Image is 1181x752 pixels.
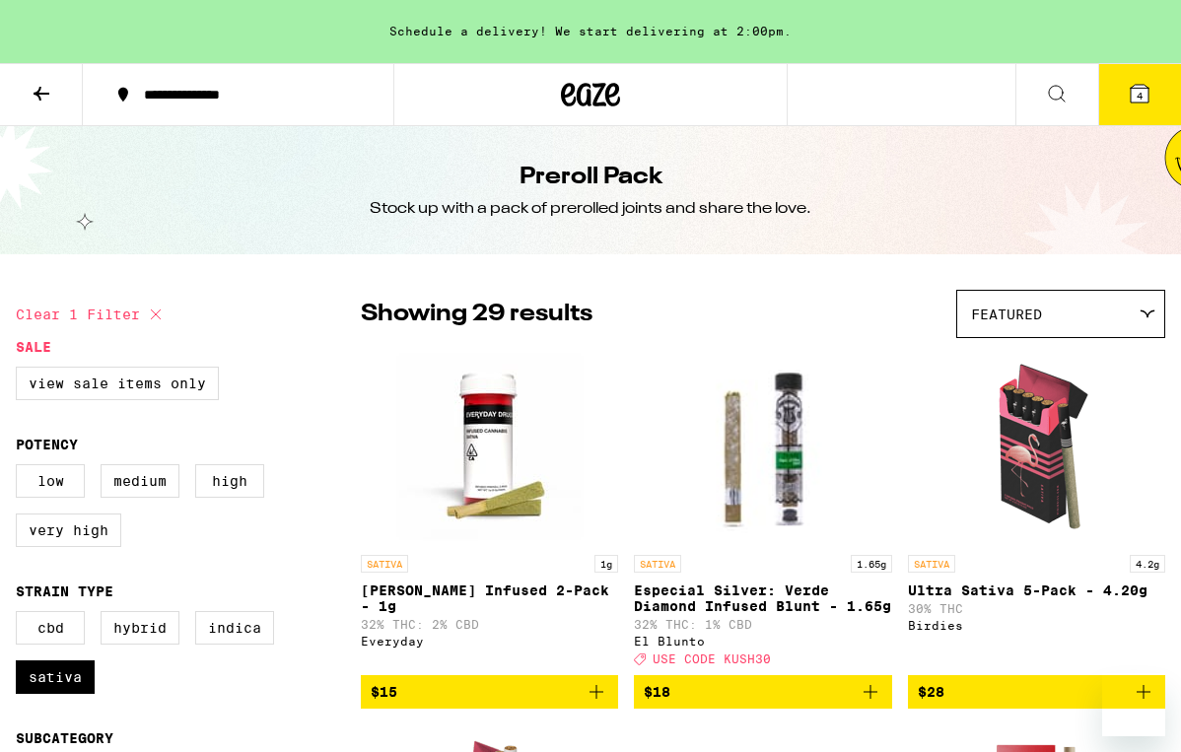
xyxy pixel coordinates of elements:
[16,339,51,355] legend: Sale
[634,618,891,631] p: 32% THC: 1% CBD
[908,619,1165,632] div: Birdies
[908,348,1165,675] a: Open page for Ultra Sativa 5-Pack - 4.20g from Birdies
[634,582,891,614] p: Especial Silver: Verde Diamond Infused Blunt - 1.65g
[1098,64,1181,125] button: 4
[361,675,618,709] button: Add to bag
[908,675,1165,709] button: Add to bag
[908,555,955,573] p: SATIVA
[361,618,618,631] p: 32% THC: 2% CBD
[634,348,891,545] img: El Blunto - Especial Silver: Verde Diamond Infused Blunt - 1.65g
[16,611,85,645] label: CBD
[16,367,219,400] label: View Sale Items Only
[1102,673,1165,736] iframe: Button to launch messaging window
[634,555,681,573] p: SATIVA
[971,307,1042,322] span: Featured
[851,555,892,573] p: 1.65g
[16,290,168,339] button: Clear 1 filter
[361,635,618,648] div: Everyday
[101,611,179,645] label: Hybrid
[391,348,589,545] img: Everyday - Jack Herer Infused 2-Pack - 1g
[16,513,121,547] label: Very High
[594,555,618,573] p: 1g
[16,464,85,498] label: Low
[16,660,95,694] label: Sativa
[101,464,179,498] label: Medium
[908,602,1165,615] p: 30% THC
[938,348,1135,545] img: Birdies - Ultra Sativa 5-Pack - 4.20g
[644,684,670,700] span: $18
[16,730,113,746] legend: Subcategory
[361,582,618,614] p: [PERSON_NAME] Infused 2-Pack - 1g
[634,635,891,648] div: El Blunto
[16,437,78,452] legend: Potency
[195,611,274,645] label: Indica
[918,684,944,700] span: $28
[361,348,618,675] a: Open page for Jack Herer Infused 2-Pack - 1g from Everyday
[1137,90,1143,102] span: 4
[361,555,408,573] p: SATIVA
[370,198,811,220] div: Stock up with a pack of prerolled joints and share the love.
[653,652,771,665] span: USE CODE KUSH30
[520,161,662,194] h1: Preroll Pack
[1130,555,1165,573] p: 4.2g
[634,348,891,675] a: Open page for Especial Silver: Verde Diamond Infused Blunt - 1.65g from El Blunto
[16,583,113,599] legend: Strain Type
[908,582,1165,598] p: Ultra Sativa 5-Pack - 4.20g
[371,684,397,700] span: $15
[634,675,891,709] button: Add to bag
[195,464,264,498] label: High
[361,298,592,331] p: Showing 29 results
